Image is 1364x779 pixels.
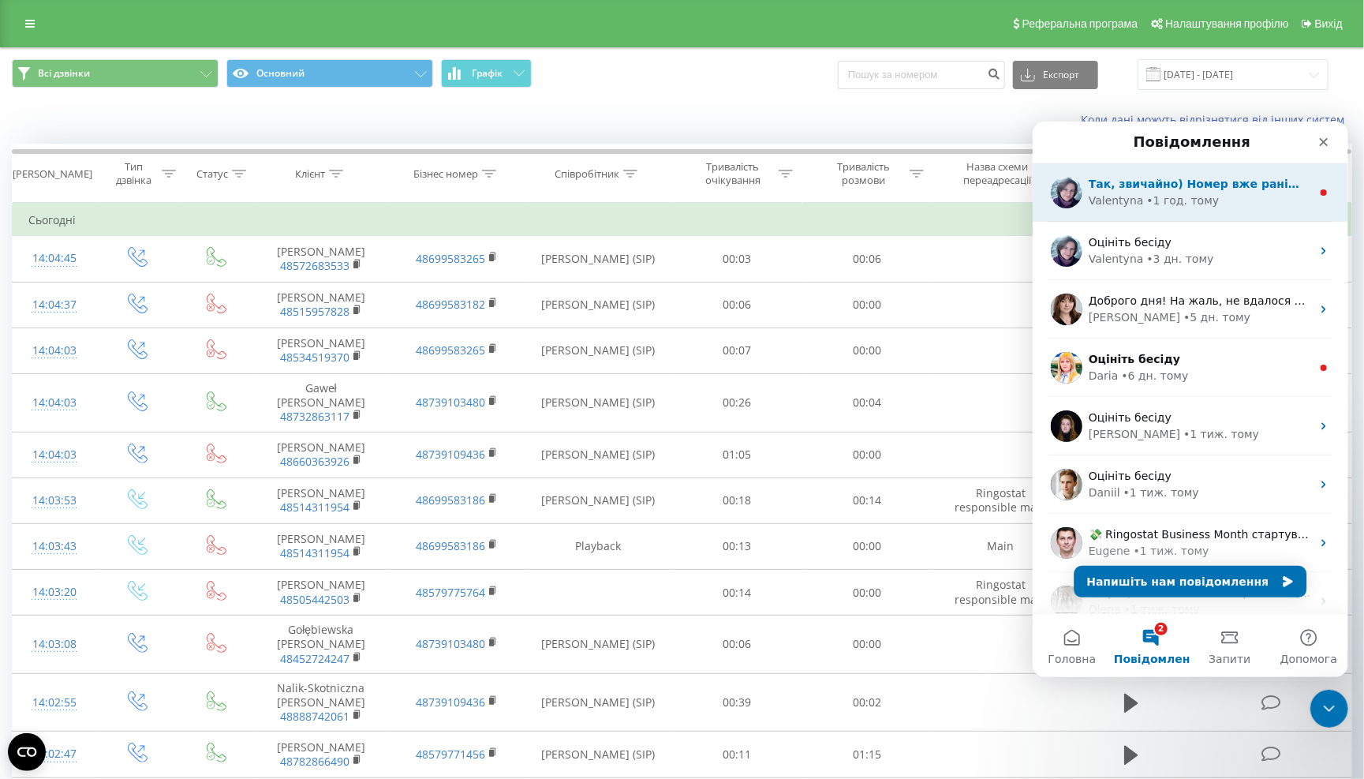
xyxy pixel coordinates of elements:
[802,570,933,616] td: 00:00
[110,160,157,187] div: Тип дзвінка
[525,432,671,478] td: [PERSON_NAME] (SIP)
[416,585,485,600] a: 48579775764
[253,673,389,732] td: Nalik-Skotniczna [PERSON_NAME]
[525,732,671,777] td: [PERSON_NAME] (SIP)
[280,545,349,560] a: 48514311954
[525,282,671,328] td: [PERSON_NAME] (SIP)
[28,290,80,320] div: 14:04:37
[28,629,80,660] div: 14:03:08
[253,328,389,373] td: [PERSON_NAME]
[101,421,177,438] div: • 1 тиж. тому
[56,480,88,496] div: Olena
[441,59,532,88] button: Графік
[671,523,802,569] td: 00:13
[955,160,1039,187] div: Назва схеми переадресації
[18,347,50,379] img: Profile image for Daniil
[56,421,98,438] div: Eugene
[802,282,933,328] td: 00:00
[1022,17,1138,30] span: Реферальна програма
[28,687,80,718] div: 14:02:55
[802,673,933,732] td: 00:02
[38,67,90,80] span: Всі дзвінки
[253,523,389,569] td: [PERSON_NAME]
[821,160,906,187] div: Тривалість розмови
[802,328,933,373] td: 00:00
[253,478,389,523] td: [PERSON_NAME]
[28,335,80,366] div: 14:04:03
[114,129,181,146] div: • 3 дн. тому
[176,532,218,543] span: Запити
[525,616,671,674] td: [PERSON_NAME] (SIP)
[8,733,46,771] button: Open CMP widget
[280,454,349,469] a: 48660363926
[671,732,802,777] td: 00:11
[416,636,485,651] a: 48739103480
[413,167,478,181] div: Бізнес номер
[802,523,933,569] td: 00:00
[18,114,50,145] img: Profile image for Valentyna
[151,188,218,204] div: • 5 дн. тому
[13,204,1352,236] td: Сьогодні
[56,114,139,127] span: Оцініть бесіду
[91,363,166,380] div: • 1 тиж. тому
[237,492,316,556] button: Допомога
[671,616,802,674] td: 00:06
[416,395,485,410] a: 48739103480
[28,577,80,608] div: 14:03:20
[56,246,86,263] div: Daria
[280,409,349,424] a: 48732863117
[525,523,671,569] td: Playback
[416,447,485,462] a: 48739109436
[1310,690,1348,728] iframe: Intercom live chat
[18,172,50,204] img: Profile image for Olga
[253,432,389,478] td: [PERSON_NAME]
[416,297,485,312] a: 48699583182
[416,747,485,762] a: 48579771456
[802,616,933,674] td: 00:00
[253,616,389,674] td: Gołębiewska [PERSON_NAME]
[802,373,933,432] td: 00:04
[671,478,802,523] td: 00:18
[690,160,775,187] div: Тривалість очікування
[81,532,172,543] span: Повідомлення
[13,167,92,181] div: [PERSON_NAME]
[56,173,1136,185] span: Доброго дня! На жаль, не вдалося з вами зв'язатися, тому прошу вас звернутися до нас коли ви пове...
[92,480,167,496] div: • 1 тиж. тому
[280,500,349,515] a: 48514311954
[838,61,1005,89] input: Пошук за номером
[158,492,237,556] button: Запити
[56,305,148,321] div: [PERSON_NAME]
[28,531,80,562] div: 14:03:43
[28,440,80,470] div: 14:04:03
[416,538,485,553] a: 48699583186
[280,592,349,607] a: 48505442503
[42,444,275,476] button: Напишіть нам повідомлення
[525,328,671,373] td: [PERSON_NAME] (SIP)
[671,282,802,328] td: 00:06
[280,350,349,365] a: 48534519370
[253,373,389,432] td: Gaweł [PERSON_NAME]
[280,709,349,724] a: 48888742061
[525,236,671,282] td: [PERSON_NAME] (SIP)
[89,246,156,263] div: • 6 дн. тому
[802,732,933,777] td: 01:15
[525,373,671,432] td: [PERSON_NAME] (SIP)
[56,56,618,69] span: Так, звичайно) Номер вже раніше додавали у проект? Про який саме номер йде мова?
[56,188,148,204] div: [PERSON_NAME]
[56,231,148,244] span: Оцініть бесіду
[416,492,485,507] a: 48699583186
[416,251,485,266] a: 48699583265
[151,305,226,321] div: • 1 тиж. тому
[416,695,485,710] a: 48739109436
[28,243,80,274] div: 14:04:45
[472,68,503,79] span: Графік
[18,289,50,320] img: Profile image for Yeva
[671,328,802,373] td: 00:07
[671,373,802,432] td: 00:26
[295,167,325,181] div: Клієнт
[671,570,802,616] td: 00:14
[1013,61,1098,89] button: Експорт
[280,754,349,769] a: 48782866490
[56,348,139,361] span: Оцініть бесіду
